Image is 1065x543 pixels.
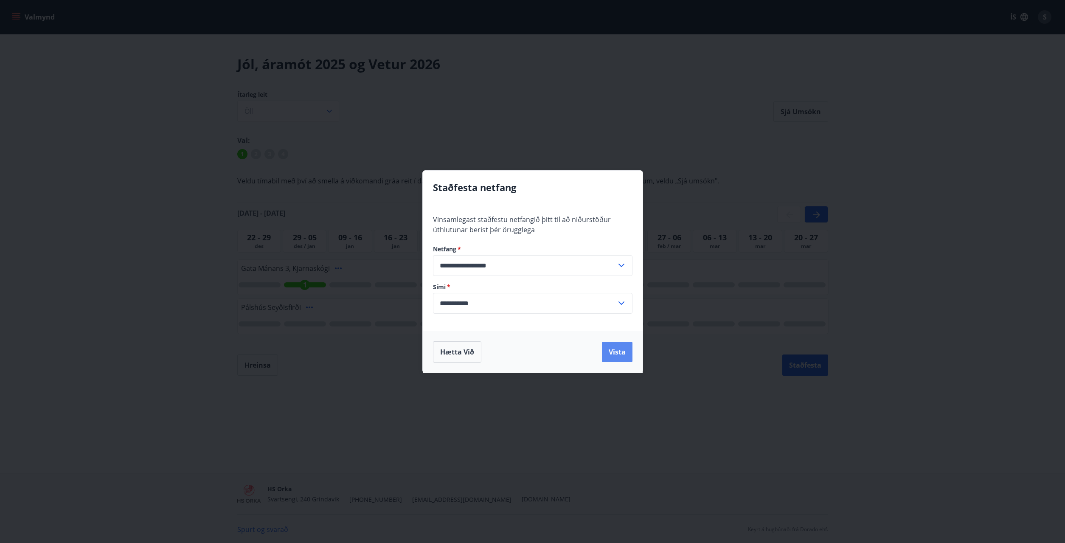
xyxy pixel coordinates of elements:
button: Hætta við [433,341,481,363]
label: Sími [433,283,632,291]
button: Vista [602,342,632,362]
label: Netfang [433,245,632,253]
span: Vinsamlegast staðfestu netfangið þitt til að niðurstöður úthlutunar berist þér örugglega [433,215,611,234]
h4: Staðfesta netfang [433,181,632,194]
